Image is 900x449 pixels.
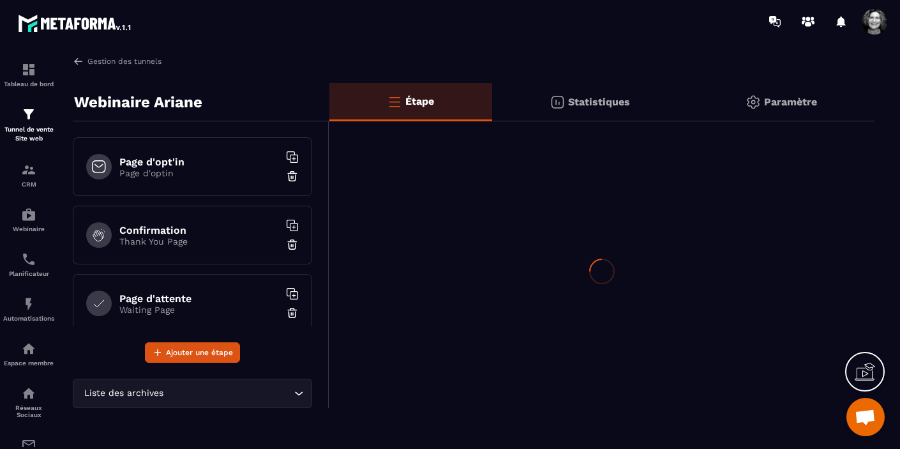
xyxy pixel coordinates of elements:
[746,95,761,110] img: setting-gr.5f69749f.svg
[73,379,312,408] div: Search for option
[3,242,54,287] a: schedulerschedulerPlanificateur
[286,170,299,183] img: trash
[73,56,161,67] a: Gestion des tunnels
[3,376,54,428] a: social-networksocial-networkRéseaux Sociaux
[18,11,133,34] img: logo
[3,360,54,367] p: Espace membre
[119,305,279,315] p: Waiting Page
[119,156,279,168] h6: Page d'opt'in
[119,293,279,305] h6: Page d'attente
[145,342,240,363] button: Ajouter une étape
[166,346,233,359] span: Ajouter une étape
[3,153,54,197] a: formationformationCRM
[550,95,565,110] img: stats.20deebd0.svg
[3,225,54,232] p: Webinaire
[286,238,299,251] img: trash
[81,386,166,400] span: Liste des archives
[3,52,54,97] a: formationformationTableau de bord
[3,287,54,331] a: automationsautomationsAutomatisations
[74,89,202,115] p: Webinaire Ariane
[21,341,36,356] img: automations
[3,270,54,277] p: Planificateur
[21,107,36,122] img: formation
[286,307,299,319] img: trash
[73,56,84,67] img: arrow
[568,96,630,108] p: Statistiques
[21,62,36,77] img: formation
[3,404,54,418] p: Réseaux Sociaux
[3,97,54,153] a: formationformationTunnel de vente Site web
[3,331,54,376] a: automationsautomationsEspace membre
[3,181,54,188] p: CRM
[21,252,36,267] img: scheduler
[3,315,54,322] p: Automatisations
[387,94,402,109] img: bars-o.4a397970.svg
[405,95,434,107] p: Étape
[119,224,279,236] h6: Confirmation
[764,96,817,108] p: Paramètre
[3,125,54,143] p: Tunnel de vente Site web
[846,398,885,436] div: Ouvrir le chat
[3,197,54,242] a: automationsautomationsWebinaire
[21,296,36,312] img: automations
[119,168,279,178] p: Page d'optin
[21,162,36,178] img: formation
[119,236,279,247] p: Thank You Page
[21,207,36,222] img: automations
[3,80,54,88] p: Tableau de bord
[166,386,291,400] input: Search for option
[21,386,36,401] img: social-network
